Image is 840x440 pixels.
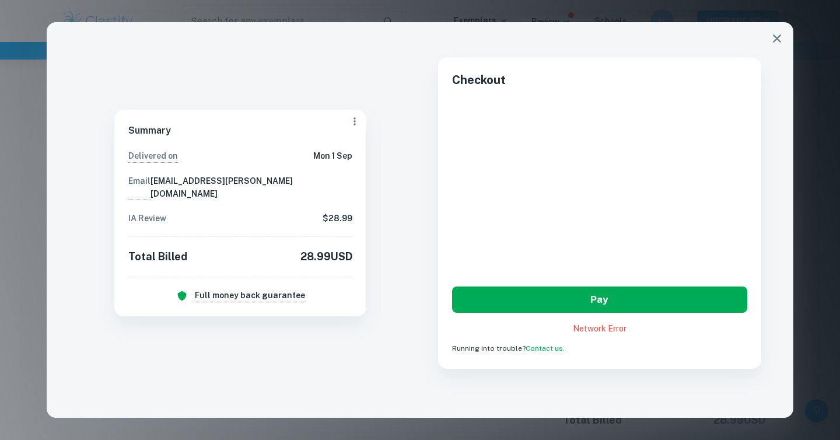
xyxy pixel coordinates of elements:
[313,149,352,163] p: Mon 1 Sep
[450,96,750,275] iframe: Campo de entrada seguro para el pago
[128,124,352,138] h6: Summary
[128,212,166,225] p: IA Review
[128,149,178,163] p: Delivery in 3 business days. Weekends don't count. It's possible that the review will be delivere...
[300,249,352,265] p: 28.99 USD
[195,289,305,302] h6: If our review is not accurate or there are any critical mistakes, we will fully refund your payment.
[452,322,747,335] p: Network Error
[452,344,565,352] span: Running into trouble?
[150,174,352,200] p: [EMAIL_ADDRESS][PERSON_NAME][DOMAIN_NAME]
[323,212,352,225] p: $ 28.99
[526,344,565,352] a: Contact us.
[128,174,150,200] p: We will notify you here once your review is completed
[128,249,187,265] p: Total Billed
[452,287,747,313] button: Pay
[452,71,747,89] h5: Checkout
